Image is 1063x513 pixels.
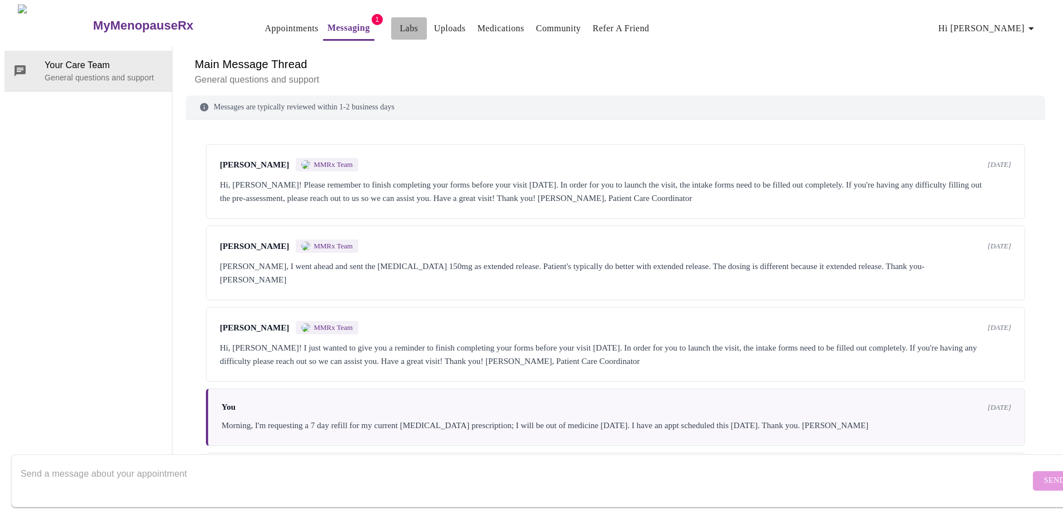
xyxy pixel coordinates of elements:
span: [DATE] [988,403,1011,412]
div: Your Care TeamGeneral questions and support [4,51,172,91]
button: Messaging [323,17,374,41]
button: Labs [391,17,427,40]
span: Your Care Team [45,59,163,72]
p: General questions and support [195,73,1036,87]
a: Appointments [265,21,319,36]
span: [DATE] [988,160,1011,169]
img: MMRX [301,242,310,251]
img: MyMenopauseRx Logo [18,4,92,46]
div: Hi, [PERSON_NAME]! Please remember to finish completing your forms before your visit [DATE]. In o... [220,178,1011,205]
a: Labs [400,21,418,36]
div: Morning, I'm requesting a 7 day refill for my current [MEDICAL_DATA] prescription; I will be out ... [222,419,1011,432]
span: [DATE] [988,323,1011,332]
span: Hi [PERSON_NAME] [939,21,1038,36]
button: Refer a Friend [588,17,654,40]
div: Hi, [PERSON_NAME]! I just wanted to give you a reminder to finish completing your forms before yo... [220,341,1011,368]
span: MMRx Team [314,323,353,332]
span: You [222,402,235,412]
div: [PERSON_NAME], I went ahead and sent the [MEDICAL_DATA] 150mg as extended release. Patient's typi... [220,260,1011,286]
h3: MyMenopauseRx [93,18,194,33]
button: Uploads [430,17,470,40]
button: Medications [473,17,528,40]
h6: Main Message Thread [195,55,1036,73]
img: MMRX [301,160,310,169]
button: Hi [PERSON_NAME] [934,17,1042,40]
img: MMRX [301,323,310,332]
a: Medications [477,21,524,36]
textarea: Send a message about your appointment [21,463,1030,498]
a: Refer a Friend [593,21,650,36]
button: Appointments [261,17,323,40]
a: Community [536,21,581,36]
div: Messages are typically reviewed within 1-2 business days [186,95,1045,119]
span: [PERSON_NAME] [220,242,289,251]
a: MyMenopauseRx [92,6,238,45]
span: MMRx Team [314,160,353,169]
button: Community [532,17,586,40]
p: General questions and support [45,72,163,83]
span: [DATE] [988,242,1011,251]
span: 1 [372,14,383,25]
span: [PERSON_NAME] [220,160,289,170]
a: Uploads [434,21,466,36]
span: [PERSON_NAME] [220,323,289,333]
a: Messaging [328,20,370,36]
span: MMRx Team [314,242,353,251]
